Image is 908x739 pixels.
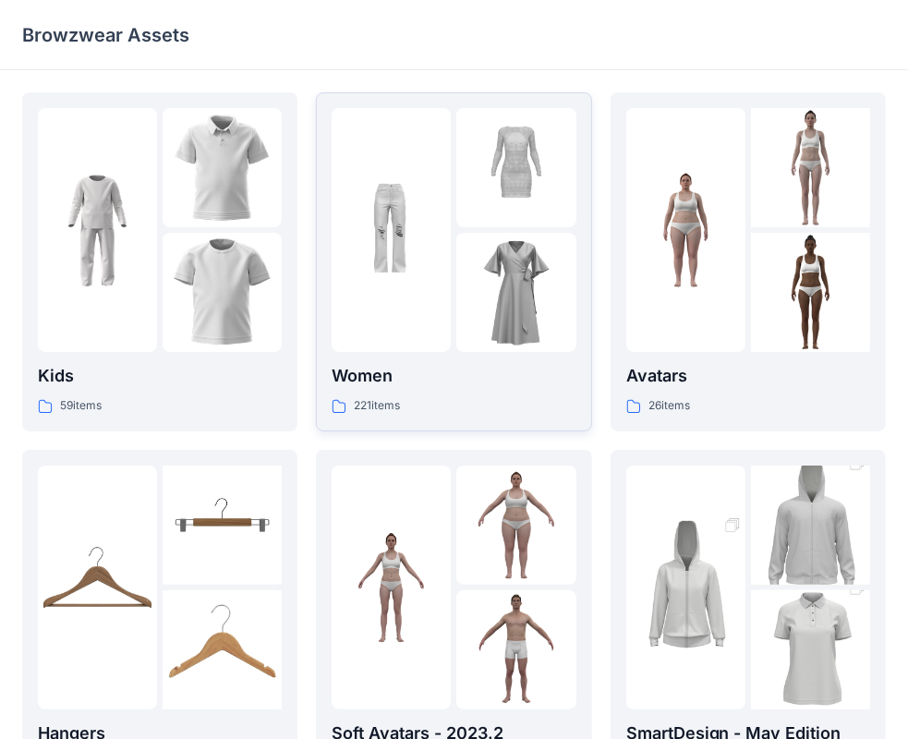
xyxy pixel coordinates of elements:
img: folder 2 [751,108,870,227]
a: folder 1folder 2folder 3Women221items [316,92,591,431]
p: 59 items [60,396,102,416]
p: Women [332,363,575,389]
p: 26 items [648,396,690,416]
img: folder 2 [751,436,870,615]
img: folder 1 [332,171,451,290]
p: Kids [38,363,282,389]
img: folder 1 [38,171,157,290]
img: folder 3 [163,233,282,352]
img: folder 3 [456,233,575,352]
img: folder 1 [38,527,157,647]
img: folder 2 [456,466,575,585]
img: folder 2 [163,466,282,585]
img: folder 2 [456,108,575,227]
a: folder 1folder 2folder 3Avatars26items [611,92,886,431]
p: Browzwear Assets [22,22,189,48]
img: folder 3 [456,590,575,709]
p: 221 items [354,396,400,416]
img: folder 1 [626,498,745,677]
img: folder 3 [751,233,870,352]
img: folder 1 [332,527,451,647]
a: folder 1folder 2folder 3Kids59items [22,92,297,431]
img: folder 3 [163,590,282,709]
img: folder 1 [626,171,745,290]
p: Avatars [626,363,870,389]
img: folder 2 [163,108,282,227]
